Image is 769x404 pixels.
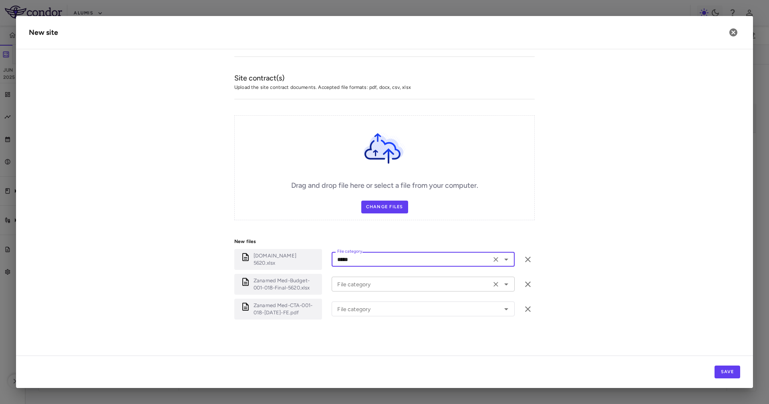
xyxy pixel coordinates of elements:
[501,304,512,315] button: Open
[254,252,319,267] p: ESK-001-018.Site 5620.xlsx
[521,302,535,316] button: Remove
[254,302,319,316] p: Zanamed Med-CTA-001-018-23Jul2025-FE.pdf
[291,180,478,191] h6: Drag and drop file here or select a file from your computer.
[254,277,319,291] p: Zanamed Med-Budget-001-018-Final-5620.xlsx
[337,248,362,255] label: File category
[234,84,535,91] span: Upload the site contract documents. Accepted file formats: pdf, docx, csv, xlsx
[490,279,501,290] button: Clear
[501,254,512,265] button: Open
[521,277,535,291] button: Remove
[29,27,58,38] div: New site
[490,254,501,265] button: Clear
[234,238,535,245] p: New files
[521,253,535,266] button: Remove
[715,366,740,378] button: Save
[361,201,408,213] label: Change Files
[501,279,512,290] button: Open
[234,73,535,84] h6: Site contract(s)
